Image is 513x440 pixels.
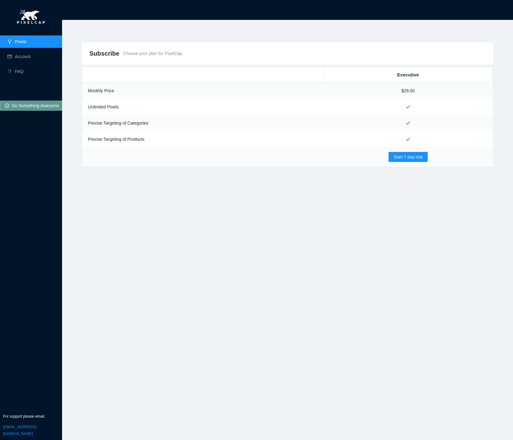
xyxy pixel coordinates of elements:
p: For support please email: [3,414,59,419]
img: pixel-cap.png [13,6,49,28]
a: FAQ [15,69,24,74]
th: Executive [323,67,493,83]
span: Do Something Awesome [12,102,59,109]
span: Subscribe [89,48,119,58]
td: $29.00 [323,83,493,99]
a: Account [15,54,31,59]
span: check [406,105,410,109]
button: Start 7 day trial [389,152,428,162]
td: Precise Targeting of Categories [82,115,323,131]
a: Pixels [15,39,26,44]
span: check [406,121,410,125]
span: Start 7 day trial [394,154,423,160]
span: check [406,137,410,141]
a: [EMAIL_ADDRESS][DOMAIN_NAME] [3,425,36,436]
td: Precise Targeting of Products [82,131,323,147]
span: Choose your plan for PixelCap. [123,50,183,57]
td: Monthly Price [82,83,323,99]
td: Unlimited Pixels [82,99,323,115]
span: smile [5,103,9,108]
